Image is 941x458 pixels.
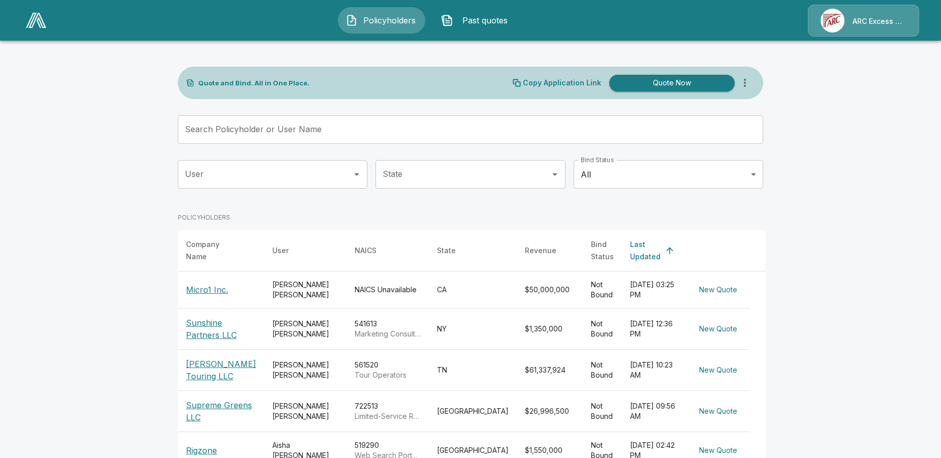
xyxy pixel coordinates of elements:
div: State [437,245,456,257]
p: Sunshine Partners LLC [186,317,256,341]
td: Not Bound [583,271,622,309]
td: $61,337,924 [517,350,583,391]
div: [PERSON_NAME] [PERSON_NAME] [272,280,338,300]
img: Agency Icon [821,9,844,33]
span: Past quotes [457,14,513,26]
button: New Quote [695,361,741,380]
div: All [574,160,763,189]
label: Bind Status [581,156,614,164]
p: Rigzone [186,444,217,456]
img: Policyholders Icon [346,14,358,26]
p: POLICYHOLDERS [178,213,230,222]
td: NY [429,309,517,350]
td: [GEOGRAPHIC_DATA] [429,391,517,432]
p: [PERSON_NAME] Touring LLC [186,358,256,382]
button: New Quote [695,320,741,339]
button: Open [350,167,364,181]
td: NAICS Unavailable [347,271,429,309]
div: 722513 [355,401,421,421]
div: 561520 [355,360,421,380]
div: User [272,245,289,257]
img: AA Logo [26,13,46,28]
a: Agency IconARC Excess & Surplus [808,5,919,37]
div: Company Name [186,238,238,263]
p: Tour Operators [355,370,421,380]
td: [DATE] 10:23 AM [622,350,687,391]
th: Bind Status [583,230,622,271]
div: 541613 [355,319,421,339]
td: [DATE] 12:36 PM [622,309,687,350]
button: New Quote [695,281,741,299]
td: $1,350,000 [517,309,583,350]
p: Quote and Bind. All in One Place. [198,80,309,86]
button: New Quote [695,402,741,421]
p: Limited-Service Restaurants [355,411,421,421]
td: TN [429,350,517,391]
p: Marketing Consulting Services [355,329,421,339]
td: Not Bound [583,309,622,350]
p: Supreme Greens LLC [186,399,256,423]
p: Micro1 Inc. [186,284,228,296]
img: Past quotes Icon [441,14,453,26]
button: more [735,73,755,93]
span: Policyholders [362,14,418,26]
button: Open [548,167,562,181]
td: $26,996,500 [517,391,583,432]
td: CA [429,271,517,309]
div: NAICS [355,245,377,257]
button: Quote Now [609,75,735,91]
td: $50,000,000 [517,271,583,309]
div: Last Updated [630,238,661,263]
div: Revenue [525,245,556,257]
td: [DATE] 03:25 PM [622,271,687,309]
td: Not Bound [583,350,622,391]
td: Not Bound [583,391,622,432]
a: Quote Now [605,75,735,91]
td: [DATE] 09:56 AM [622,391,687,432]
button: Past quotes IconPast quotes [433,7,521,34]
button: Policyholders IconPolicyholders [338,7,425,34]
p: ARC Excess & Surplus [853,16,906,26]
div: [PERSON_NAME] [PERSON_NAME] [272,319,338,339]
div: [PERSON_NAME] [PERSON_NAME] [272,401,338,421]
div: [PERSON_NAME] [PERSON_NAME] [272,360,338,380]
p: Copy Application Link [523,79,601,86]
